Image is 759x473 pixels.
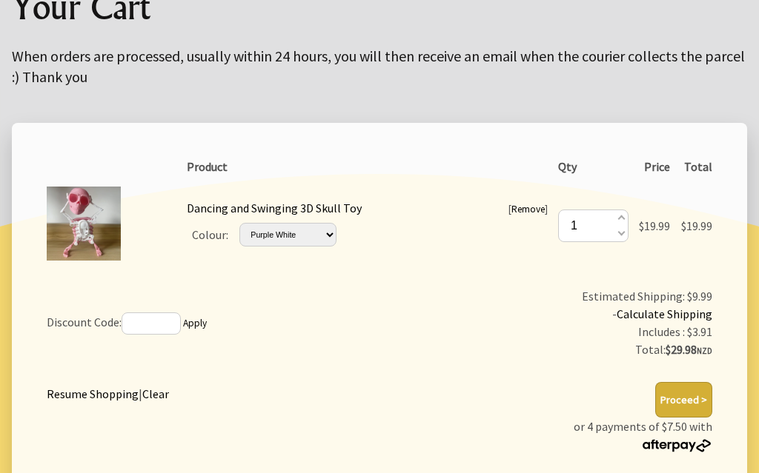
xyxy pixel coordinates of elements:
th: Price [634,153,675,181]
td: Discount Code: [42,283,411,366]
input: If you have a discount code, enter it here and press 'Apply'. [122,313,181,335]
a: Apply [183,318,207,330]
a: Resume Shopping [47,387,139,402]
small: [ ] [508,204,548,216]
div: | [47,383,169,403]
a: Calculate Shipping [617,307,712,322]
a: Remove [511,204,545,216]
th: Qty [553,153,634,181]
big: When orders are processed, usually within 24 hours, you will then receive an email when the couri... [12,47,745,87]
span: NZD [697,346,712,357]
a: Dancing and Swinging 3D Skull Toy [187,201,362,216]
a: Clear [142,387,169,402]
th: Product [182,153,553,181]
strong: $29.98 [666,343,712,358]
td: Colour: [187,218,233,252]
td: Estimated Shipping: $9.99 - [411,283,717,366]
div: Total: [417,341,712,360]
div: Includes : $3.91 [417,323,712,341]
img: Afterpay [641,440,712,453]
button: Proceed > [655,383,712,418]
td: $19.99 [676,181,717,270]
p: or 4 payments of $7.50 with [574,418,712,454]
td: $19.99 [634,181,675,270]
th: Total [676,153,717,181]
